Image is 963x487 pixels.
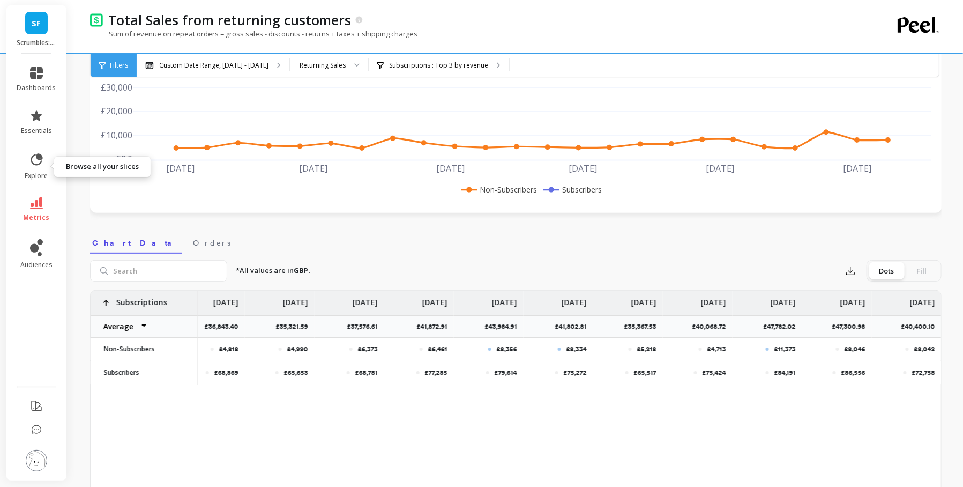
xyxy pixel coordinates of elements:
[914,345,935,353] p: £8,042
[25,172,48,180] span: explore
[624,322,663,331] p: £35,367.53
[283,291,308,308] p: [DATE]
[347,322,384,331] p: £37,576.61
[771,291,796,308] p: [DATE]
[497,345,517,353] p: £8,356
[774,368,796,377] p: £84,191
[495,368,517,377] p: £79,614
[236,265,310,276] p: *All values are in
[17,39,56,47] p: Scrumbles: Natural Pet Food
[353,291,378,308] p: [DATE]
[98,368,191,377] p: Subscribers
[214,368,238,377] p: £68,869
[692,322,733,331] p: £40,068.72
[869,262,904,279] div: Dots
[193,238,230,248] span: Orders
[98,345,191,353] p: Non-Subscribers
[287,345,308,353] p: £4,990
[205,322,245,331] p: £36,843.40
[555,322,593,331] p: £41,802.81
[904,262,939,279] div: Fill
[832,322,872,331] p: £47,300.98
[840,291,865,308] p: [DATE]
[21,127,52,135] span: essentials
[92,238,180,248] span: Chart Data
[701,291,726,308] p: [DATE]
[90,13,103,26] img: header icon
[562,291,587,308] p: [DATE]
[276,322,315,331] p: £35,321.59
[219,345,238,353] p: £4,818
[764,322,802,331] p: £47,782.02
[631,291,656,308] p: [DATE]
[90,260,227,282] input: Search
[159,61,268,70] p: Custom Date Range, [DATE] - [DATE]
[428,345,447,353] p: £6,461
[17,84,56,92] span: dashboards
[90,229,942,254] nav: Tabs
[707,345,726,353] p: £4,713
[116,291,167,308] p: Subscriptions
[634,368,656,377] p: £65,517
[703,368,726,377] p: £75,424
[901,322,942,331] p: £40,400.10
[284,368,308,377] p: £65,653
[90,29,417,39] p: Sum of revenue on repeat orders = gross sales - discounts - returns + taxes + shipping charges
[358,345,378,353] p: £6,373
[425,368,447,377] p: £77,285
[841,368,865,377] p: £86,556
[422,291,447,308] p: [DATE]
[110,61,128,70] span: Filters
[108,11,352,29] p: Total Sales from returning customers
[492,291,517,308] p: [DATE]
[912,368,935,377] p: £72,758
[300,60,346,70] div: Returning Sales
[485,322,524,331] p: £43,984.91
[637,345,656,353] p: £5,218
[355,368,378,377] p: £68,781
[24,213,50,222] span: metrics
[32,17,41,29] span: SF
[845,345,865,353] p: £8,046
[774,345,796,353] p: £11,373
[20,261,53,269] span: audiences
[417,322,454,331] p: £41,872.91
[26,450,47,471] img: profile picture
[389,61,488,70] p: Subscriptions : Top 3 by revenue
[213,291,238,308] p: [DATE]
[566,345,587,353] p: £8,334
[910,291,935,308] p: [DATE]
[564,368,587,377] p: £75,272
[294,265,310,275] strong: GBP.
